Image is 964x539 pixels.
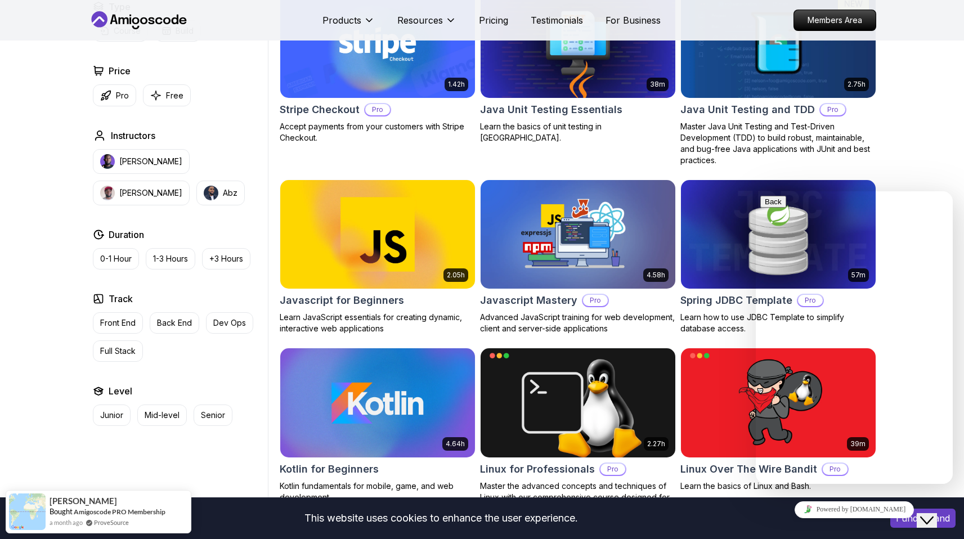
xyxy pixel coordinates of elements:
[93,312,143,334] button: Front End
[480,312,676,334] p: Advanced JavaScript training for web development, client and server-side applications
[446,439,465,448] p: 4.64h
[9,493,46,530] img: provesource social proof notification image
[680,121,876,166] p: Master Java Unit Testing and Test-Driven Development (TDD) to build robust, maintainable, and bug...
[531,14,583,27] a: Testimonials
[280,102,360,118] h2: Stripe Checkout
[8,506,873,531] div: This website uses cookies to enhance the user experience.
[680,461,817,477] h2: Linux Over The Wire Bandit
[480,461,595,477] h2: Linux for Professionals
[74,507,165,516] a: Amigoscode PRO Membership
[109,292,133,306] h2: Track
[681,180,876,289] img: Spring JDBC Template card
[213,317,246,329] p: Dev Ops
[397,14,443,27] p: Resources
[209,253,243,264] p: +3 Hours
[480,293,577,308] h2: Javascript Mastery
[680,348,876,492] a: Linux Over The Wire Bandit card39mLinux Over The Wire BanditProLearn the basics of Linux and Bash.
[448,80,465,89] p: 1.42h
[119,187,182,199] p: [PERSON_NAME]
[93,405,131,426] button: Junior
[322,14,375,36] button: Products
[146,248,195,269] button: 1-3 Hours
[202,248,250,269] button: +3 Hours
[100,317,136,329] p: Front End
[280,348,476,503] a: Kotlin for Beginners card4.64hKotlin for BeginnersKotlin fundamentals for mobile, game, and web d...
[100,154,115,169] img: instructor img
[322,14,361,27] p: Products
[280,180,475,289] img: Javascript for Beginners card
[280,312,476,334] p: Learn JavaScript essentials for creating dynamic, interactive web applications
[680,179,876,335] a: Spring JDBC Template card57mSpring JDBC TemplateProLearn how to use JDBC Template to simplify dat...
[109,228,144,241] h2: Duration
[480,480,676,514] p: Master the advanced concepts and techniques of Linux with our comprehensive course designed for p...
[50,507,73,516] span: Bought
[196,181,245,205] button: instructor imgAbz
[680,480,876,492] p: Learn the basics of Linux and Bash.
[194,405,232,426] button: Senior
[480,179,676,335] a: Javascript Mastery card4.58hJavascript MasteryProAdvanced JavaScript training for web development...
[94,518,129,527] a: ProveSource
[848,80,866,89] p: 2.75h
[756,191,953,484] iframe: To enrich screen reader interactions, please activate Accessibility in Grammarly extension settings
[917,494,953,528] iframe: To enrich screen reader interactions, please activate Accessibility in Grammarly extension settings
[480,102,622,118] h2: Java Unit Testing Essentials
[650,80,665,89] p: 38m
[204,186,218,200] img: instructor img
[100,345,136,357] p: Full Stack
[647,271,665,280] p: 4.58h
[600,464,625,475] p: Pro
[111,129,155,142] h2: Instructors
[680,102,815,118] h2: Java Unit Testing and TDD
[109,64,131,78] h2: Price
[100,253,132,264] p: 0-1 Hour
[143,84,191,106] button: Free
[157,317,192,329] p: Back End
[606,14,661,27] a: For Business
[93,149,190,174] button: instructor img[PERSON_NAME]
[100,410,123,421] p: Junior
[820,104,845,115] p: Pro
[109,384,132,398] h2: Level
[280,348,475,457] img: Kotlin for Beginners card
[397,14,456,36] button: Resources
[280,293,404,308] h2: Javascript for Beginners
[447,271,465,280] p: 2.05h
[756,497,953,522] iframe: chat widget
[583,295,608,306] p: Pro
[153,253,188,264] p: 1-3 Hours
[100,186,115,200] img: instructor img
[119,156,182,167] p: [PERSON_NAME]
[481,180,675,289] img: Javascript Mastery card
[280,480,476,503] p: Kotlin fundamentals for mobile, game, and web development
[93,84,136,106] button: Pro
[166,90,183,101] p: Free
[93,248,139,269] button: 0-1 Hour
[223,187,237,199] p: Abz
[93,181,190,205] button: instructor img[PERSON_NAME]
[681,348,876,457] img: Linux Over The Wire Bandit card
[680,293,792,308] h2: Spring JDBC Template
[201,410,225,421] p: Senior
[50,518,83,527] span: a month ago
[206,312,253,334] button: Dev Ops
[93,340,143,362] button: Full Stack
[280,121,476,143] p: Accept payments from your customers with Stripe Checkout.
[480,121,676,143] p: Learn the basics of unit testing in [GEOGRAPHIC_DATA].
[145,410,180,421] p: Mid-level
[150,312,199,334] button: Back End
[50,496,117,506] span: [PERSON_NAME]
[137,405,187,426] button: Mid-level
[479,14,508,27] a: Pricing
[680,312,876,334] p: Learn how to use JDBC Template to simplify database access.
[280,179,476,335] a: Javascript for Beginners card2.05hJavascript for BeginnersLearn JavaScript essentials for creatin...
[480,348,676,514] a: Linux for Professionals card2.27hLinux for ProfessionalsProMaster the advanced concepts and techn...
[794,10,876,30] p: Members Area
[481,348,675,457] img: Linux for Professionals card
